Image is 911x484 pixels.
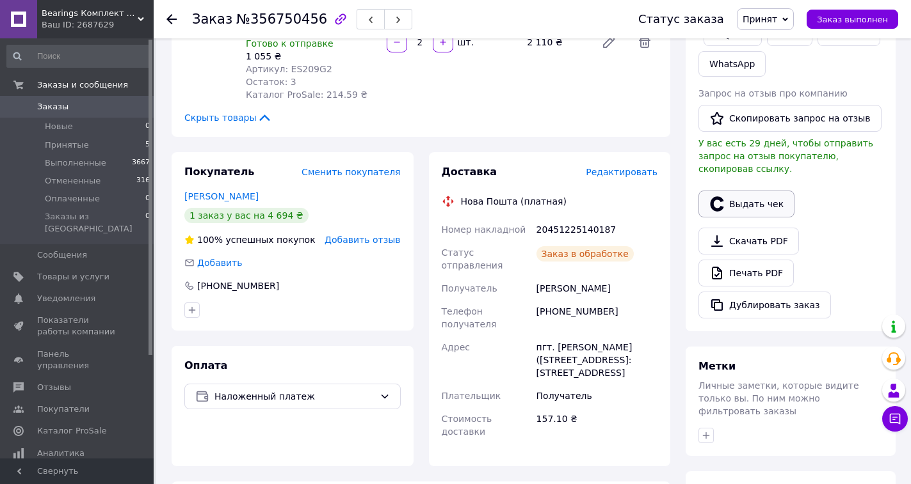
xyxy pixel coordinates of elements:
span: Стоимость доставки [442,414,492,437]
span: Артикул: ES209G2 [246,64,332,74]
span: 3667 [132,157,150,169]
span: Личные заметки, которые видите только вы. По ним можно фильтровать заказы [698,380,859,416]
span: Панель управления [37,348,118,371]
span: Уведомления [37,293,95,304]
div: [PERSON_NAME] [534,277,660,300]
a: Редактировать [596,29,622,55]
span: Отмененные [45,175,101,187]
span: Сменить покупателя [302,167,400,177]
div: Нова Пошта (платная) [458,195,570,208]
span: Оплата [184,359,227,371]
span: Заказ [192,12,232,27]
div: [PHONE_NUMBER] [534,300,660,336]
span: Заказ выполнен [817,15,888,24]
span: Готово к отправке [246,38,334,49]
span: Скрыть товары [184,111,272,124]
span: Новые [45,121,73,132]
span: Получатель [442,283,497,293]
button: Скопировать запрос на отзыв [698,105,882,132]
button: Дублировать заказ [698,292,831,318]
button: Чат с покупателем [882,406,908,432]
div: 1 заказ у вас на 4 694 ₴ [184,208,309,223]
a: WhatsApp [698,51,766,77]
div: 157.10 ₴ [534,407,660,443]
span: Телефон получателя [442,306,497,329]
span: Принятые [45,139,89,151]
div: 1 055 ₴ [246,50,376,63]
div: [PHONE_NUMBER] [196,279,280,292]
span: Каталог ProSale: 214.59 ₴ [246,90,367,100]
span: Метки [698,360,736,372]
span: 0 [145,193,150,205]
span: Заказы и сообщения [37,79,128,91]
span: Принят [743,14,777,24]
div: шт. [455,36,475,49]
span: Удалить [632,29,657,55]
div: 20451225140187 [534,218,660,241]
span: Доставка [442,166,497,178]
span: Номер накладной [442,224,526,235]
div: Вернуться назад [166,13,177,26]
span: Добавить [197,258,242,268]
div: Ваш ID: 2687629 [42,19,154,31]
span: Покупатели [37,403,90,415]
span: Заказы [37,101,69,113]
span: Показатели работы компании [37,315,118,338]
span: №356750456 [236,12,327,27]
span: Отзывы [37,382,71,393]
span: Сообщения [37,249,87,261]
span: Добавить отзыв [325,235,400,245]
a: [PERSON_NAME] [184,191,259,201]
button: Выдать чек [698,191,794,217]
span: Bearings Комплект - те, що крутиться роками. [42,8,138,19]
div: Заказ в обработке [536,246,634,262]
span: Оплаченные [45,193,100,205]
span: Выполненные [45,157,106,169]
div: Получатель [534,384,660,407]
a: Скачать PDF [698,228,799,254]
div: 2 110 ₴ [522,33,591,51]
span: 0 [145,211,150,234]
span: Плательщик [442,391,501,401]
span: 100% [197,235,223,245]
span: Адрес [442,342,470,352]
span: Наложенный платеж [214,389,375,403]
a: Печать PDF [698,260,794,286]
span: Статус отправления [442,247,503,270]
button: Заказ выполнен [807,10,898,29]
span: Остаток: 3 [246,77,296,87]
span: 5 [145,139,150,151]
span: Каталог ProSale [37,425,106,437]
div: Статус заказа [638,13,724,26]
span: 316 [136,175,150,187]
span: У вас есть 29 дней, чтобы отправить запрос на отзыв покупателю, скопировав ссылку. [698,138,873,174]
span: Товары и услуги [37,271,109,283]
span: Запрос на отзыв про компанию [698,88,848,98]
span: 0 [145,121,150,132]
span: Редактировать [586,167,657,177]
div: пгт. [PERSON_NAME] ([STREET_ADDRESS]: [STREET_ADDRESS] [534,336,660,384]
span: Заказы из [GEOGRAPHIC_DATA] [45,211,145,234]
span: Аналитика [37,448,85,459]
span: Покупатель [184,166,254,178]
div: успешных покупок [184,233,316,246]
input: Поиск [6,45,151,68]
